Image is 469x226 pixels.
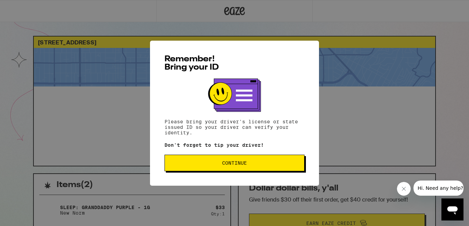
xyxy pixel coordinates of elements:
[441,198,463,220] iframe: Button to launch messaging window
[164,155,305,171] button: Continue
[397,182,411,196] iframe: Close message
[164,55,219,72] span: Remember! Bring your ID
[164,119,305,135] p: Please bring your driver's license or state issued ID so your driver can verify your identity.
[164,142,305,148] p: Don't forget to tip your driver!
[413,181,463,196] iframe: Message from company
[222,161,247,165] span: Continue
